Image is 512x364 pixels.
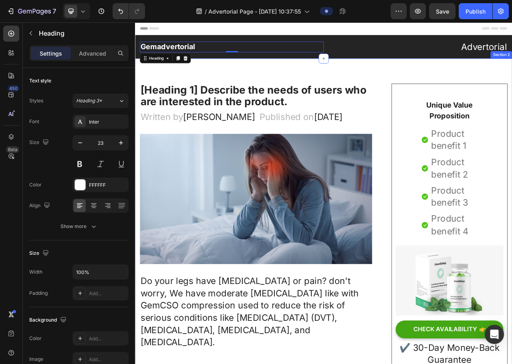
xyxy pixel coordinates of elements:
[29,315,68,326] div: Background
[29,356,43,363] div: Image
[29,219,129,234] button: Show more
[89,356,127,363] div: Add...
[205,7,207,16] span: /
[89,335,127,342] div: Add...
[29,335,42,342] div: Color
[29,248,50,259] div: Size
[29,181,42,188] div: Color
[241,24,474,39] p: Advertorial
[485,325,504,344] div: Open Intercom Messenger
[208,7,301,16] span: Advertorial Page - [DATE] 10:37:55
[60,222,98,230] div: Show more
[429,3,456,19] button: Save
[159,113,264,129] p: Published on
[61,114,153,128] span: [PERSON_NAME]
[459,3,492,19] button: Publish
[7,79,301,108] p: [Heading 1] Describe the needs of users who are interested in the product.
[29,290,48,297] div: Padding
[7,113,156,129] p: Written by
[29,268,42,276] div: Width
[39,28,125,38] p: Heading
[377,207,435,238] p: Product benefit 3
[89,118,127,126] div: Inter
[377,171,435,202] p: Product benefit 2
[29,118,39,125] div: Font
[366,99,435,126] p: Unique Value Proposition
[73,94,129,108] button: Heading 3*
[377,243,435,274] p: Product benefit 4
[436,8,449,15] span: Save
[6,142,302,308] img: Alt Image
[76,97,102,104] span: Heading 3*
[79,49,106,58] p: Advanced
[52,6,56,16] p: 7
[40,49,62,58] p: Settings
[228,114,264,128] span: [DATE]
[29,200,52,211] div: Align
[6,146,19,153] div: Beta
[455,38,479,45] div: Section 2
[89,290,127,297] div: Add...
[89,182,127,189] div: FFFFFF
[29,137,50,148] div: Size
[466,7,486,16] div: Publish
[377,134,435,166] p: Product benefit 1
[135,22,512,364] iframe: Design area
[29,77,51,84] div: Text style
[8,85,19,92] div: 450
[73,265,128,279] input: Auto
[29,97,43,104] div: Styles
[113,3,145,19] div: Undo/Redo
[3,3,60,19] button: 7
